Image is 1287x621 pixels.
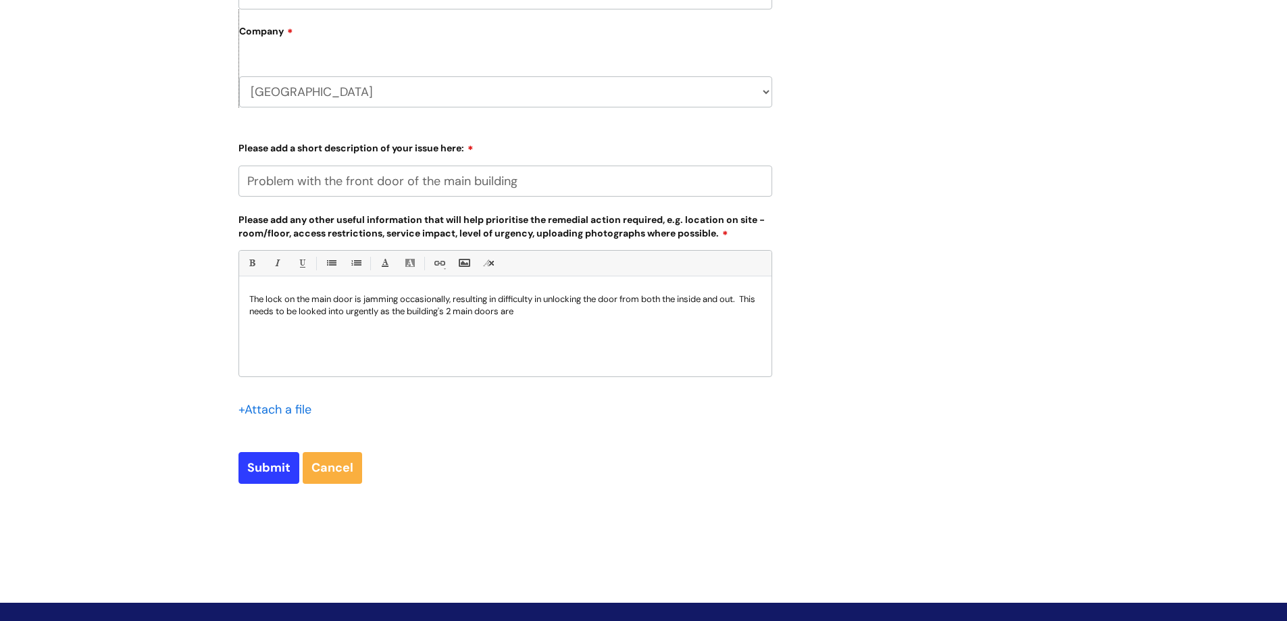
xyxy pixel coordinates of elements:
[401,255,418,272] a: Back Color
[480,255,497,272] a: Remove formatting (Ctrl-\)
[268,255,285,272] a: Italic (Ctrl-I)
[238,212,772,239] label: Please add any other useful information that will help prioritise the remedial action required, e...
[303,452,362,483] a: Cancel
[293,255,310,272] a: Underline(Ctrl-U)
[347,255,364,272] a: 1. Ordered List (Ctrl-Shift-8)
[322,255,339,272] a: • Unordered List (Ctrl-Shift-7)
[455,255,472,272] a: Insert Image...
[239,21,772,51] label: Company
[430,255,447,272] a: Link
[238,399,320,420] div: Attach a file
[243,255,260,272] a: Bold (Ctrl-B)
[238,138,772,154] label: Please add a short description of your issue here:
[238,452,299,483] input: Submit
[376,255,393,272] a: Font Color
[249,293,761,318] p: The lock on the main door is jamming occasionally, resulting in diffi culty in unlocking the door...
